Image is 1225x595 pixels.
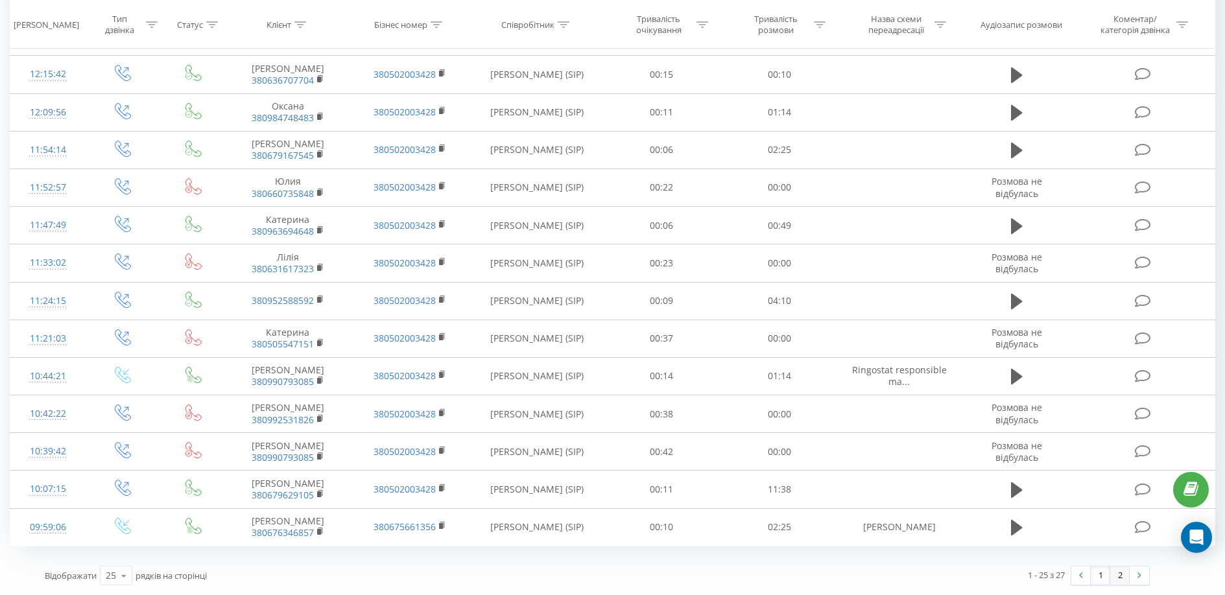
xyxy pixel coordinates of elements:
div: 11:24:15 [23,288,73,314]
td: 00:11 [603,471,720,508]
td: 00:00 [720,320,838,357]
td: 00:00 [720,169,838,206]
td: [PERSON_NAME] [226,395,349,433]
td: 00:37 [603,320,720,357]
div: 09:59:06 [23,515,73,540]
div: Тривалість очікування [624,14,693,36]
td: Лілія [226,244,349,282]
a: 380990793085 [252,375,314,388]
a: 380952588592 [252,294,314,307]
div: 25 [106,569,116,582]
a: 380502003428 [374,68,436,80]
td: 00:00 [720,433,838,471]
td: 00:06 [603,131,720,169]
td: 00:38 [603,395,720,433]
td: 11:38 [720,471,838,508]
td: 00:49 [720,207,838,244]
td: 00:09 [603,282,720,320]
td: Катерина [226,320,349,357]
a: 380992531826 [252,414,314,426]
div: Клієнт [267,19,291,30]
td: [PERSON_NAME] (SIP) [471,433,603,471]
td: [PERSON_NAME] [838,508,960,546]
td: Оксана [226,93,349,131]
div: 11:52:57 [23,175,73,200]
div: Статус [177,19,203,30]
div: Коментар/категорія дзвінка [1097,14,1173,36]
div: Тривалість розмови [741,14,811,36]
td: [PERSON_NAME] (SIP) [471,207,603,244]
a: 380505547151 [252,338,314,350]
a: 380502003428 [374,369,436,382]
a: 380963694648 [252,225,314,237]
span: Розмова не відбулась [992,401,1042,425]
td: [PERSON_NAME] [226,357,349,395]
td: 00:22 [603,169,720,206]
a: 380631617323 [252,262,314,275]
div: 10:42:22 [23,401,73,426]
td: 00:10 [603,508,720,546]
td: [PERSON_NAME] (SIP) [471,471,603,508]
a: 380502003428 [374,257,436,269]
a: 380502003428 [374,181,436,193]
div: 11:47:49 [23,213,73,238]
td: 01:14 [720,93,838,131]
span: рядків на сторінці [136,570,207,581]
a: 380675661356 [374,520,436,533]
a: 380502003428 [374,483,436,495]
td: 02:25 [720,131,838,169]
a: 380502003428 [374,294,436,307]
td: Катерина [226,207,349,244]
td: [PERSON_NAME] (SIP) [471,320,603,357]
td: 00:23 [603,244,720,282]
div: Співробітник [501,19,554,30]
td: 00:11 [603,93,720,131]
td: [PERSON_NAME] (SIP) [471,244,603,282]
td: [PERSON_NAME] (SIP) [471,395,603,433]
td: 00:14 [603,357,720,395]
div: 10:07:15 [23,476,73,502]
a: 380502003428 [374,332,436,344]
div: Тип дзвінка [97,14,142,36]
td: [PERSON_NAME] (SIP) [471,282,603,320]
td: [PERSON_NAME] (SIP) [471,56,603,93]
div: Open Intercom Messenger [1181,522,1212,553]
div: 12:15:42 [23,62,73,87]
a: 2 [1110,566,1130,585]
td: [PERSON_NAME] (SIP) [471,93,603,131]
td: [PERSON_NAME] [226,508,349,546]
td: [PERSON_NAME] (SIP) [471,508,603,546]
td: 01:14 [720,357,838,395]
a: 380502003428 [374,219,436,231]
span: Розмова не відбулась [992,326,1042,350]
a: 380502003428 [374,445,436,458]
a: 380676346857 [252,526,314,539]
span: Розмова не відбулась [992,175,1042,199]
a: 380679167545 [252,149,314,161]
td: [PERSON_NAME] (SIP) [471,357,603,395]
td: [PERSON_NAME] (SIP) [471,131,603,169]
a: 380660735848 [252,187,314,200]
td: 00:00 [720,395,838,433]
div: 10:39:42 [23,439,73,464]
a: 1 [1091,566,1110,585]
div: 11:54:14 [23,137,73,163]
div: Аудіозапис розмови [981,19,1062,30]
a: 380502003428 [374,106,436,118]
td: [PERSON_NAME] [226,131,349,169]
a: 380502003428 [374,408,436,420]
td: 00:15 [603,56,720,93]
td: 00:10 [720,56,838,93]
span: Відображати [45,570,97,581]
td: 04:10 [720,282,838,320]
td: 00:06 [603,207,720,244]
td: 00:00 [720,244,838,282]
div: 1 - 25 з 27 [1028,568,1065,581]
td: Юлия [226,169,349,206]
div: [PERSON_NAME] [14,19,79,30]
td: [PERSON_NAME] [226,433,349,471]
td: [PERSON_NAME] [226,56,349,93]
a: 380502003428 [374,143,436,156]
a: 380984748483 [252,111,314,124]
td: 02:25 [720,508,838,546]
